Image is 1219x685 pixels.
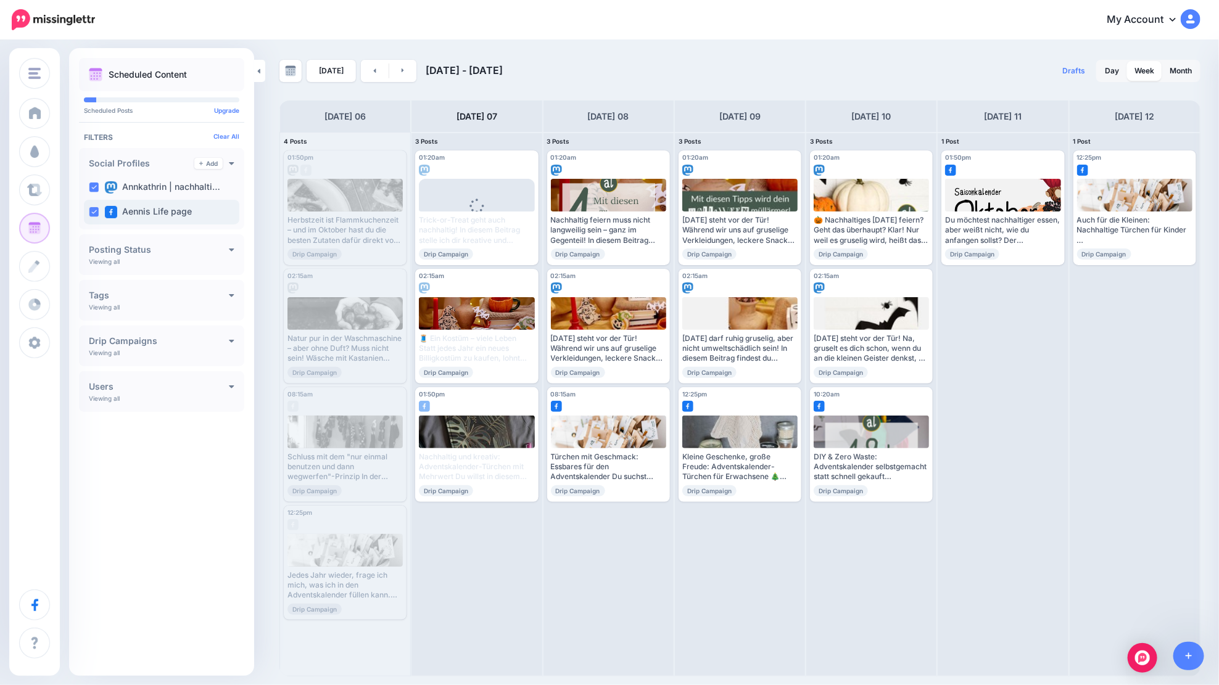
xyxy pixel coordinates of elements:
span: Drip Campaign [287,485,342,496]
a: Upgrade [214,107,239,114]
span: Drip Campaign [419,367,473,378]
span: Drip Campaign [551,248,605,260]
h4: Users [89,382,229,391]
span: 01:50pm [419,390,445,398]
span: Drip Campaign [287,604,342,615]
span: [DATE] - [DATE] [426,64,503,76]
span: 02:15am [287,272,313,279]
span: 01:20am [419,154,445,161]
img: mastodon-grey-square.png [287,282,299,293]
p: Viewing all [89,349,120,356]
a: My Account [1094,5,1200,35]
div: Schluss mit dem "nur einmal benutzen und dann wegwerfen"-Prinzip In der Vorweihnachtszeit wird so... [287,452,403,482]
p: Scheduled Posts [84,107,239,113]
span: 3 Posts [415,137,438,145]
img: facebook-grey-square.png [287,519,299,530]
span: Drip Campaign [814,367,868,378]
span: Drip Campaign [551,485,605,496]
div: [DATE] steht vor der Tür! Während wir uns auf gruselige Verkleidungen, leckere Snacks und die ges... [551,334,666,364]
div: 🎃 Nachhaltiges [DATE] feiern? Geht das überhaupt? Klar! Nur weil es gruselig wird, heißt das nich... [814,215,929,245]
a: Drafts [1055,60,1093,82]
span: 4 Posts [284,137,307,145]
p: Viewing all [89,303,120,311]
span: Drafts [1062,67,1085,75]
div: Türchen mit Geschmack: Essbares für den Adventskalender Du suchst nachhaltige Adventskalender-Fül... [551,452,666,482]
img: mastodon-square.png [682,282,693,293]
h4: [DATE] 12 [1115,109,1154,124]
div: Jedes Jahr wieder, frage ich mich, was ich in den Adventskalender füllen kann. Diese Liste unters... [287,570,403,601]
span: 02:15am [682,272,708,279]
div: Herbstzeit ist Flammkuchenzeit – und im Oktober hast du die besten Zutaten dafür direkt vor der H... [287,215,403,245]
img: facebook-square.png [1077,165,1088,176]
span: 08:15am [287,390,313,398]
img: mastodon-square.png [105,181,117,194]
span: Drip Campaign [287,367,342,378]
div: Trick-or-Treat geht auch nachhaltig! In diesem Beitrag stelle ich dir kreative und umweltfreundli... [419,215,534,245]
img: facebook-square.png [105,206,117,218]
img: facebook-grey-square.png [287,401,299,412]
span: 10:20am [814,390,840,398]
span: 12:25pm [682,390,707,398]
img: facebook-grey-square.png [300,165,312,176]
a: Day [1097,61,1126,81]
span: Drip Campaign [419,485,473,496]
div: [DATE] steht vor der Tür! Während wir uns auf gruselige Verkleidungen, leckere Snacks und die ges... [682,215,798,245]
h4: [DATE] 08 [588,109,629,124]
div: Kleine Geschenke, große Freude: Adventskalender-Türchen für Erwachsene 🎄 Statt Plastikspielzeug u... [682,452,798,482]
span: Drip Campaign [682,485,737,496]
span: 01:50pm [945,154,971,161]
div: Nachhaltig feiern muss nicht langweilig sein – ganz im Gegenteil! In diesem Beitrag zeige ich dir... [551,215,666,245]
span: 12:25pm [287,509,312,516]
div: Du möchtest nachhaltiger essen, aber weißt nicht, wie du anfangen sollst? Der Saisonkalender ist ... [945,215,1060,245]
div: Open Intercom Messenger [1128,643,1157,673]
span: 01:20am [551,154,577,161]
span: 3 Posts [547,137,570,145]
a: Week [1127,61,1162,81]
div: Loading [460,199,494,231]
h4: [DATE] 09 [719,109,761,124]
span: 12:25pm [1077,154,1102,161]
span: 3 Posts [679,137,701,145]
a: Add [194,158,223,169]
p: Scheduled Content [109,70,187,79]
img: mastodon-grey-square.png [287,165,299,176]
span: Drip Campaign [682,367,737,378]
span: 02:15am [419,272,444,279]
a: Month [1162,61,1199,81]
h4: [DATE] 06 [324,109,366,124]
img: facebook-square.png [682,401,693,412]
span: 3 Posts [810,137,833,145]
div: 🧵 Ein Kostüm – viele Leben Statt jedes Jahr ein neues Billigkostüm zu kaufen, lohnt sich ein Blic... [419,334,534,364]
span: 01:20am [814,154,840,161]
span: Drip Campaign [814,485,868,496]
span: 01:50pm [287,154,313,161]
span: 08:15am [551,390,576,398]
span: 01:20am [682,154,708,161]
span: Drip Campaign [287,248,342,260]
img: Missinglettr [12,9,95,30]
img: mastodon-square.png [682,165,693,176]
label: Annkathrin | nachhalti… [105,181,220,194]
h4: Drip Campaigns [89,337,229,345]
div: Auch für die Kleinen: Nachhaltige Türchen für Kinder Adventskalender für Kinder dürfen bunt, lust... [1077,215,1192,245]
h4: Tags [89,291,229,300]
div: [DATE] steht vor der Tür! Na, gruselt es dich schon, wenn du an die kleinen Geister denkst, die b... [814,334,929,364]
span: Drip Campaign [682,248,737,260]
img: facebook-square.png [945,165,956,176]
h4: [DATE] 11 [985,109,1022,124]
h4: Social Profiles [89,159,194,168]
span: Drip Campaign [551,367,605,378]
p: Viewing all [89,395,120,402]
img: calendar-grey-darker.png [285,65,296,76]
span: 02:15am [551,272,576,279]
a: [DATE] [307,60,356,82]
span: Drip Campaign [945,248,999,260]
span: Drip Campaign [814,248,868,260]
span: Drip Campaign [1077,248,1131,260]
h4: Posting Status [89,245,229,254]
img: calendar.png [89,68,102,81]
img: facebook-square.png [551,401,562,412]
a: Clear All [213,133,239,140]
img: mastodon-square.png [419,282,430,293]
h4: [DATE] 07 [457,109,497,124]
